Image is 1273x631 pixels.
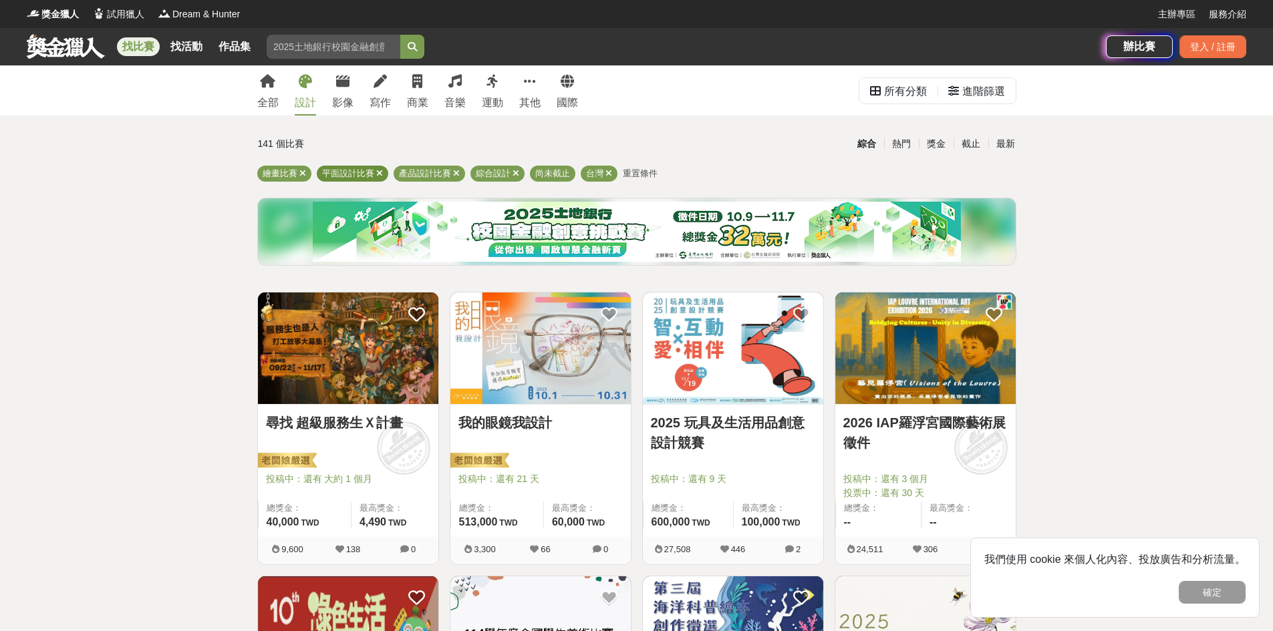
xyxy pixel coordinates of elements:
a: Cover Image [450,292,631,405]
a: 找比賽 [117,37,160,56]
a: Logo試用獵人 [92,7,144,21]
div: 影像 [332,95,353,111]
div: 獎金 [919,132,954,156]
a: 寫作 [370,65,391,116]
a: 國際 [557,65,578,116]
a: 音樂 [444,65,466,116]
a: Logo獎金獵人 [27,7,79,21]
span: 總獎金： [459,501,535,515]
span: 2 [796,544,801,554]
a: 運動 [482,65,503,116]
div: 寫作 [370,95,391,111]
span: 平面設計比賽 [322,168,374,178]
span: TWD [782,518,800,528]
span: 試用獵人 [107,7,144,21]
a: Cover Image [258,292,438,405]
img: Cover Image [643,292,823,404]
span: 我們使用 cookie 來個人化內容、投放廣告和分析流量。 [984,554,1246,565]
span: 投稿中：還有 21 天 [458,472,623,486]
span: 投稿中：還有 9 天 [651,472,815,486]
img: Cover Image [450,292,631,404]
div: 熱門 [884,132,919,156]
div: 截止 [954,132,988,156]
div: 其他 [519,95,541,111]
span: 尚未截止 [535,168,570,178]
span: 投稿中：還有 大約 1 個月 [266,472,430,486]
span: 27,508 [664,544,691,554]
a: 其他 [519,65,541,116]
a: 尋找 超級服務生Ｘ計畫 [266,413,430,433]
img: Cover Image [258,292,438,404]
a: 2026 IAP羅浮宮國際藝術展徵件 [843,413,1008,453]
span: TWD [388,518,406,528]
img: Logo [158,7,171,20]
span: Dream & Hunter [172,7,240,21]
a: Cover Image [835,292,1016,405]
span: TWD [692,518,710,528]
a: 主辦專區 [1158,7,1195,21]
a: 作品集 [213,37,256,56]
input: 2025土地銀行校園金融創意挑戰賽：從你出發 開啟智慧金融新頁 [267,35,400,59]
div: 綜合 [849,132,884,156]
span: 最高獎金： [552,501,623,515]
span: 繪畫比賽 [263,168,297,178]
span: 60,000 [552,516,585,528]
div: 設計 [295,95,316,111]
span: 0 [603,544,608,554]
a: 2025 玩具及生活用品創意設計競賽 [651,413,815,453]
span: -- [930,516,937,528]
span: 重置條件 [623,168,658,178]
span: -- [844,516,851,528]
a: 服務介紹 [1209,7,1246,21]
div: 進階篩選 [962,78,1005,105]
img: Logo [27,7,40,20]
span: 4,490 [360,516,386,528]
span: TWD [499,518,517,528]
span: 24,511 [857,544,883,554]
img: Cover Image [835,292,1016,404]
span: TWD [587,518,605,528]
a: 商業 [407,65,428,116]
div: 國際 [557,95,578,111]
div: 音樂 [444,95,466,111]
a: 找活動 [165,37,208,56]
span: 產品設計比賽 [399,168,451,178]
span: 3,300 [474,544,496,554]
a: 全部 [257,65,279,116]
img: Logo [92,7,106,20]
div: 141 個比賽 [258,132,510,156]
span: 投稿中：還有 3 個月 [843,472,1008,486]
img: 老闆娘嚴選 [255,452,317,471]
a: Cover Image [643,292,823,405]
span: 138 [346,544,361,554]
span: TWD [301,518,319,528]
a: 影像 [332,65,353,116]
span: 66 [541,544,550,554]
span: 513,000 [459,516,498,528]
span: 9,600 [281,544,303,554]
span: 獎金獵人 [41,7,79,21]
span: 台灣 [586,168,603,178]
span: 總獎金： [652,501,725,515]
span: 總獎金： [267,501,343,515]
span: 446 [731,544,746,554]
div: 運動 [482,95,503,111]
img: de0ec254-a5ce-4606-9358-3f20dd3f7ec9.png [313,202,961,262]
div: 登入 / 註冊 [1179,35,1246,58]
a: 設計 [295,65,316,116]
span: 100,000 [742,516,781,528]
a: 我的眼鏡我設計 [458,413,623,433]
span: 最高獎金： [930,501,1008,515]
span: 總獎金： [844,501,913,515]
span: 600,000 [652,516,690,528]
span: 40,000 [267,516,299,528]
div: 所有分類 [884,78,927,105]
span: 綜合設計 [476,168,511,178]
div: 最新 [988,132,1023,156]
img: 老闆娘嚴選 [448,452,509,471]
a: 辦比賽 [1106,35,1173,58]
span: 0 [411,544,416,554]
a: LogoDream & Hunter [158,7,240,21]
span: 投票中：還有 30 天 [843,486,1008,500]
